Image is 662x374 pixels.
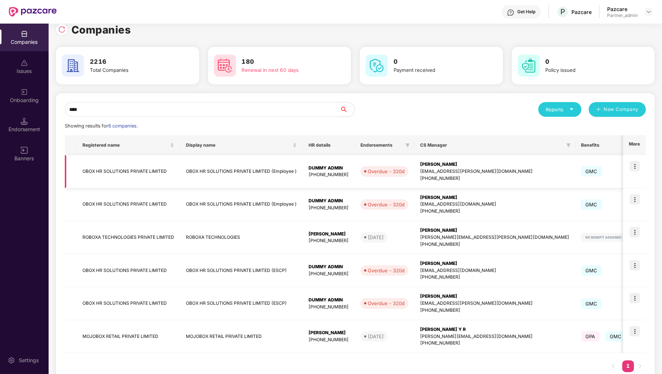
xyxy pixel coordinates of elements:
div: [PERSON_NAME] [309,231,349,238]
img: svg+xml;base64,PHN2ZyBpZD0iRHJvcGRvd24tMzJ4MzIiIHhtbG5zPSJodHRwOi8vd3d3LnczLm9yZy8yMDAwL3N2ZyIgd2... [646,9,652,15]
div: [PHONE_NUMBER] [420,208,569,215]
span: filter [565,141,572,150]
div: [EMAIL_ADDRESS][DOMAIN_NAME] [420,201,569,208]
span: filter [405,143,410,147]
span: GPA [581,331,600,342]
div: [PHONE_NUMBER] [309,205,349,212]
img: svg+xml;base64,PHN2ZyB3aWR0aD0iMTQuNSIgaGVpZ2h0PSIxNC41IiB2aWV3Qm94PSIwIDAgMTYgMTYiIGZpbGw9Im5vbm... [21,118,28,125]
img: svg+xml;base64,PHN2ZyB3aWR0aD0iMTYiIGhlaWdodD0iMTYiIHZpZXdCb3g9IjAgMCAxNiAxNiIgZmlsbD0ibm9uZSIgeG... [21,147,28,154]
button: plusNew Company [589,102,646,117]
th: HR details [303,135,355,155]
div: Pazcare [607,6,638,13]
h3: 0 [546,57,631,67]
td: ROBOXA TECHNOLOGIES [180,221,303,254]
span: Showing results for [65,123,138,129]
th: Display name [180,135,303,155]
img: icon [630,227,640,237]
div: DUMMY ADMIN [309,297,349,304]
span: search [339,106,355,112]
img: icon [630,326,640,336]
td: MOJOBOX RETAIL PRIVATE LIMITED [180,320,303,353]
div: Payment received [394,66,479,74]
td: MOJOBOX RETAIL PRIVATE LIMITED [77,320,180,353]
th: Registered name [77,135,180,155]
div: Total Companies [90,66,175,74]
div: [PERSON_NAME] [420,161,569,168]
div: [PERSON_NAME][EMAIL_ADDRESS][DOMAIN_NAME] [420,333,569,340]
img: svg+xml;base64,PHN2ZyB4bWxucz0iaHR0cDovL3d3dy53My5vcmcvMjAwMC9zdmciIHdpZHRoPSIxMjIiIGhlaWdodD0iMj... [581,233,626,242]
img: svg+xml;base64,PHN2ZyB4bWxucz0iaHR0cDovL3d3dy53My5vcmcvMjAwMC9zdmciIHdpZHRoPSI2MCIgaGVpZ2h0PSI2MC... [518,55,540,77]
div: [EMAIL_ADDRESS][PERSON_NAME][DOMAIN_NAME] [420,300,569,307]
span: CS Manager [420,142,563,148]
h3: 180 [242,57,327,67]
td: OBOX HR SOLUTIONS PRIVATE LIMITED [77,155,180,188]
img: svg+xml;base64,PHN2ZyB4bWxucz0iaHR0cDovL3d3dy53My5vcmcvMjAwMC9zdmciIHdpZHRoPSI2MCIgaGVpZ2h0PSI2MC... [62,55,84,77]
div: [PERSON_NAME] [420,293,569,300]
span: left [611,364,616,368]
div: [PHONE_NUMBER] [420,340,569,347]
img: svg+xml;base64,PHN2ZyB4bWxucz0iaHR0cDovL3d3dy53My5vcmcvMjAwMC9zdmciIHdpZHRoPSI2MCIgaGVpZ2h0PSI2MC... [366,55,388,77]
h3: 2216 [90,57,175,67]
div: DUMMY ADMIN [309,165,349,172]
h1: Companies [71,22,131,38]
div: Partner_admin [607,13,638,18]
div: [EMAIL_ADDRESS][PERSON_NAME][DOMAIN_NAME] [420,168,569,175]
img: svg+xml;base64,PHN2ZyB4bWxucz0iaHR0cDovL3d3dy53My5vcmcvMjAwMC9zdmciIHdpZHRoPSI2MCIgaGVpZ2h0PSI2MC... [214,55,236,77]
img: svg+xml;base64,PHN2ZyBpZD0iQ29tcGFuaWVzIiB4bWxucz0iaHR0cDovL3d3dy53My5vcmcvMjAwMC9zdmciIHdpZHRoPS... [21,30,28,38]
div: [PHONE_NUMBER] [420,274,569,281]
div: Reports [546,106,574,113]
div: DUMMY ADMIN [309,263,349,270]
div: [PHONE_NUMBER] [420,241,569,248]
div: [PHONE_NUMBER] [420,307,569,314]
td: OBOX HR SOLUTIONS PRIVATE LIMITED [77,254,180,287]
img: icon [630,194,640,205]
div: [EMAIL_ADDRESS][DOMAIN_NAME] [420,267,569,274]
h3: 0 [394,57,479,67]
button: right [634,360,646,372]
div: [PHONE_NUMBER] [309,171,349,178]
img: icon [630,161,640,171]
span: P [560,7,565,16]
button: left [608,360,619,372]
span: filter [404,141,411,150]
td: OBOX HR SOLUTIONS PRIVATE LIMITED (ESCP) [180,254,303,287]
td: OBOX HR SOLUTIONS PRIVATE LIMITED [77,287,180,320]
div: Overdue - 320d [368,267,405,274]
div: [PERSON_NAME] [309,329,349,336]
img: New Pazcare Logo [9,7,57,17]
span: GMC [581,199,602,210]
span: New Company [604,106,639,113]
div: [PHONE_NUMBER] [420,175,569,182]
th: More [623,135,646,155]
span: GMC [581,298,602,309]
span: Registered name [82,142,169,148]
span: right [638,364,642,368]
span: 6 companies. [108,123,138,129]
div: [PERSON_NAME] [420,260,569,267]
td: OBOX HR SOLUTIONS PRIVATE LIMITED [77,188,180,221]
img: svg+xml;base64,PHN2ZyBpZD0iSGVscC0zMngzMiIgeG1sbnM9Imh0dHA6Ly93d3cudzMub3JnLzIwMDAvc3ZnIiB3aWR0aD... [507,9,514,16]
div: Overdue - 320d [368,300,405,307]
div: Overdue - 320d [368,201,405,208]
img: svg+xml;base64,PHN2ZyB3aWR0aD0iMjAiIGhlaWdodD0iMjAiIHZpZXdCb3g9IjAgMCAyMCAyMCIgZmlsbD0ibm9uZSIgeG... [21,88,28,96]
span: Endorsements [360,142,402,148]
div: [PHONE_NUMBER] [309,304,349,311]
span: caret-down [569,107,574,112]
img: svg+xml;base64,PHN2ZyBpZD0iSXNzdWVzX2Rpc2FibGVkIiB4bWxucz0iaHR0cDovL3d3dy53My5vcmcvMjAwMC9zdmciIH... [21,59,28,67]
a: 1 [622,360,634,371]
span: GMC [581,166,602,176]
span: filter [566,143,571,147]
img: icon [630,293,640,303]
div: [PHONE_NUMBER] [309,270,349,277]
li: Previous Page [608,360,619,372]
td: OBOX HR SOLUTIONS PRIVATE LIMITED (ESCP) [180,287,303,320]
td: OBOX HR SOLUTIONS PRIVATE LIMITED (Employee ) [180,188,303,221]
th: Benefits [575,135,641,155]
div: [PHONE_NUMBER] [309,237,349,244]
div: Policy issued [546,66,631,74]
img: svg+xml;base64,PHN2ZyBpZD0iU2V0dGluZy0yMHgyMCIgeG1sbnM9Imh0dHA6Ly93d3cudzMub3JnLzIwMDAvc3ZnIiB3aW... [8,357,15,364]
div: [PERSON_NAME][EMAIL_ADDRESS][PERSON_NAME][DOMAIN_NAME] [420,234,569,241]
div: [DATE] [368,333,384,340]
div: Pazcare [571,8,592,15]
img: icon [630,260,640,270]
